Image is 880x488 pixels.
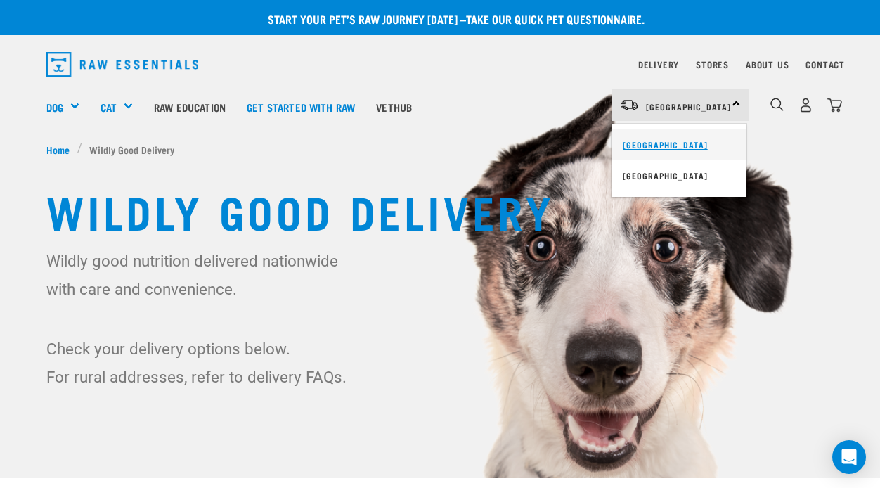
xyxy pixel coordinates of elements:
[46,247,361,303] p: Wildly good nutrition delivered nationwide with care and convenience.
[646,104,731,109] span: [GEOGRAPHIC_DATA]
[696,62,729,67] a: Stores
[46,142,77,157] a: Home
[805,62,845,67] a: Contact
[35,46,845,82] nav: dropdown navigation
[46,142,70,157] span: Home
[46,335,361,391] p: Check your delivery options below. For rural addresses, refer to delivery FAQs.
[746,62,789,67] a: About Us
[46,142,834,157] nav: breadcrumbs
[236,79,365,135] a: Get started with Raw
[466,15,645,22] a: take our quick pet questionnaire.
[638,62,679,67] a: Delivery
[770,98,784,111] img: home-icon-1@2x.png
[46,185,834,236] h1: Wildly Good Delivery
[827,98,842,113] img: home-icon@2x.png
[143,79,236,135] a: Raw Education
[612,160,746,191] a: [GEOGRAPHIC_DATA]
[365,79,422,135] a: Vethub
[798,98,813,113] img: user.png
[612,129,746,160] a: [GEOGRAPHIC_DATA]
[46,52,198,77] img: Raw Essentials Logo
[46,99,63,115] a: Dog
[101,99,117,115] a: Cat
[832,440,866,474] div: Open Intercom Messenger
[620,98,639,111] img: van-moving.png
